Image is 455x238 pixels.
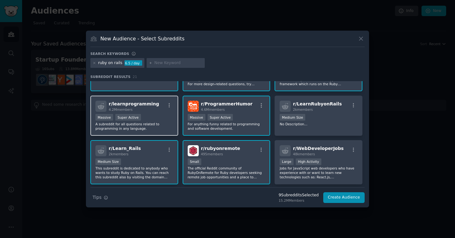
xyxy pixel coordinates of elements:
[90,74,130,79] span: Subreddit Results
[280,114,305,121] div: Medium Size
[100,35,185,42] h3: New Audience - Select Subreddits
[155,60,203,66] input: New Keyword
[95,114,113,121] div: Massive
[293,146,343,151] span: r/ WebDeveloperJobs
[188,114,205,121] div: Massive
[208,114,233,121] div: Super Active
[98,60,123,66] div: ruby on rails
[201,108,225,111] span: 4.6M members
[188,122,265,131] p: For anything funny related to programming and software development.
[293,152,315,156] span: 48k members
[109,152,129,156] span: 2k members
[115,114,141,121] div: Super Active
[90,192,110,203] button: Tips
[95,122,173,131] p: A subreddit for all questions related to programming in any language.
[280,122,357,126] p: No Description...
[90,51,129,56] h3: Search keywords
[188,101,199,112] img: ProgrammerHumor
[201,146,240,151] span: r/ rubyonremote
[280,166,357,179] p: Jobs for JavaScript web developers who have experience with or want to learn new technologies suc...
[109,101,159,106] span: r/ learnprogramming
[293,101,342,106] span: r/ LearnRubyonRails
[109,146,141,151] span: r/ Learn_Rails
[188,166,265,179] p: The official Reddit community of RubyOnRemote for Ruby developers seeking remote job opportunitie...
[95,158,121,165] div: Medium Size
[95,166,173,179] p: This subreddit is dedicated to anybody who wants to study Ruby on Rails. You can reach this subre...
[293,108,313,111] span: 2k members
[188,145,199,156] img: rubyonremote
[109,108,133,111] span: 4.2M members
[133,75,137,79] span: 21
[124,60,142,66] div: 6.5 / day
[279,198,319,203] div: 15.2M Members
[93,194,101,201] span: Tips
[188,158,201,165] div: Small
[296,158,321,165] div: High Activity
[201,152,223,156] span: 495 members
[201,101,253,106] span: r/ ProgrammerHumor
[280,158,294,165] div: Large
[323,192,365,203] button: Create Audience
[279,193,319,198] div: 9 Subreddit s Selected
